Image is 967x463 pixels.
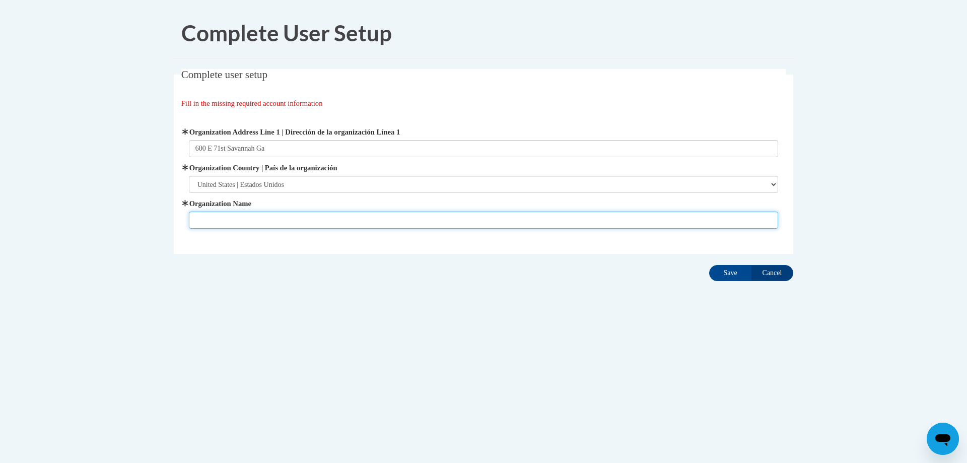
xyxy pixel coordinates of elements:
input: Metadata input [189,212,779,229]
span: Complete User Setup [181,20,392,46]
label: Organization Name [189,198,779,209]
label: Organization Country | País de la organización [189,162,779,173]
input: Cancel [751,265,793,281]
iframe: Button to launch messaging window, conversation in progress [927,423,959,455]
span: Complete user setup [181,69,267,81]
input: Save [709,265,751,281]
input: Metadata input [189,140,779,157]
label: Organization Address Line 1 | Dirección de la organización Línea 1 [189,126,779,138]
span: Fill in the missing required account information [181,99,323,107]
